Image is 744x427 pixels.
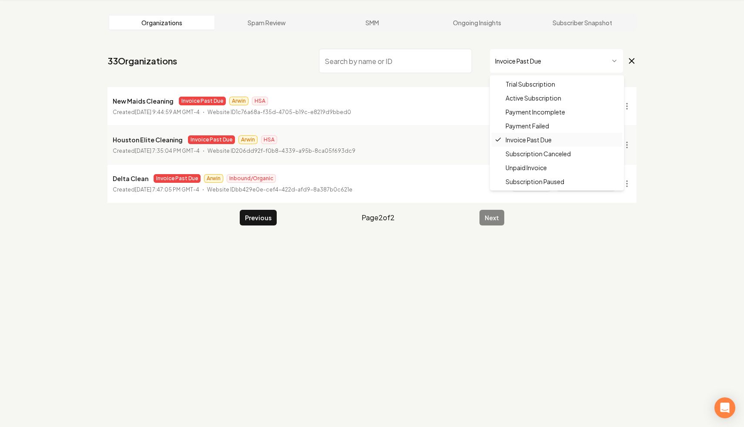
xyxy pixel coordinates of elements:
[506,163,547,172] span: Unpaid Invoice
[506,108,565,116] span: Payment Incomplete
[506,121,549,130] span: Payment Failed
[506,94,561,102] span: Active Subscription
[506,135,552,144] span: Invoice Past Due
[506,80,555,88] span: Trial Subscription
[506,149,571,158] span: Subscription Canceled
[506,177,564,186] span: Subscription Paused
